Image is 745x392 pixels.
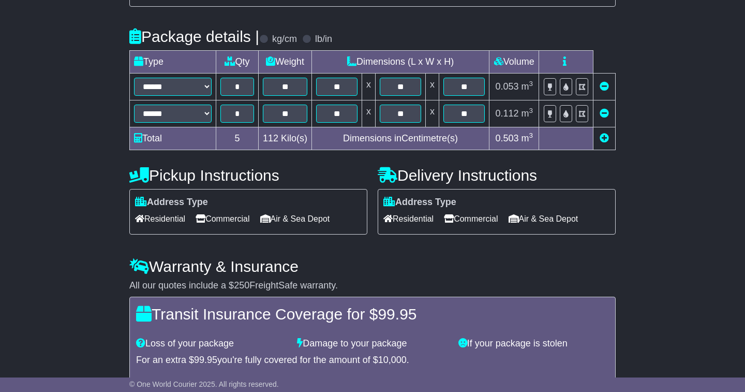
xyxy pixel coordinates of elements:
h4: Transit Insurance Coverage for $ [136,306,609,323]
label: lb/in [315,34,332,45]
span: 10,000 [378,355,407,365]
td: x [426,74,439,100]
sup: 3 [529,107,533,114]
td: Volume [489,51,539,74]
span: © One World Courier 2025. All rights reserved. [129,380,279,388]
td: x [362,74,376,100]
a: Remove this item [600,81,609,92]
sup: 3 [529,80,533,88]
span: Air & Sea Depot [260,211,330,227]
label: kg/cm [272,34,297,45]
div: Damage to your package [292,338,453,350]
span: Residential [135,211,185,227]
td: 5 [216,127,259,150]
td: Kilo(s) [259,127,312,150]
label: Address Type [135,197,208,208]
span: Commercial [196,211,249,227]
label: Address Type [383,197,456,208]
span: 112 [263,133,278,143]
span: Commercial [444,211,498,227]
a: Add new item [600,133,609,143]
span: 99.95 [378,306,416,323]
td: Type [130,51,216,74]
td: Dimensions (L x W x H) [312,51,489,74]
h4: Warranty & Insurance [129,258,616,275]
span: 99.95 [194,355,217,365]
td: Dimensions in Centimetre(s) [312,127,489,150]
h4: Delivery Instructions [378,167,616,184]
span: 0.503 [495,133,518,143]
span: m [521,133,533,143]
span: m [521,108,533,119]
span: 0.053 [495,81,518,92]
td: x [362,100,376,127]
span: m [521,81,533,92]
td: x [426,100,439,127]
div: For an extra $ you're fully covered for the amount of $ . [136,355,609,366]
a: Remove this item [600,108,609,119]
sup: 3 [529,132,533,139]
td: Qty [216,51,259,74]
span: 250 [234,280,249,291]
td: Weight [259,51,312,74]
div: If your package is stolen [453,338,614,350]
div: All our quotes include a $ FreightSafe warranty. [129,280,616,292]
span: Air & Sea Depot [509,211,578,227]
div: Loss of your package [131,338,292,350]
h4: Package details | [129,28,259,45]
h4: Pickup Instructions [129,167,367,184]
td: Total [130,127,216,150]
span: Residential [383,211,434,227]
span: 0.112 [495,108,518,119]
